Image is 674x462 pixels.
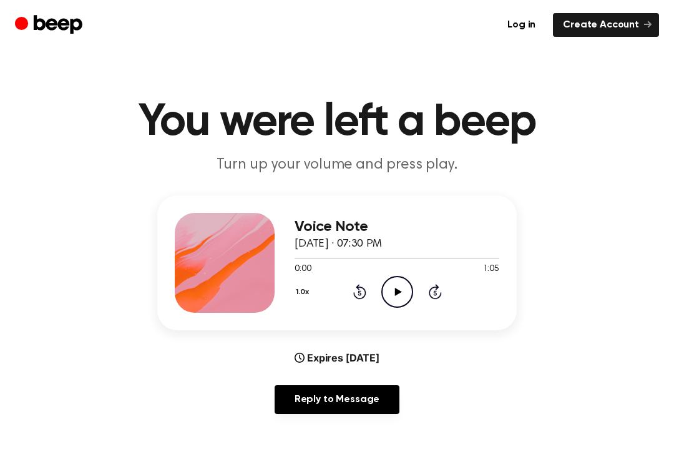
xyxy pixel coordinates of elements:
[497,13,545,37] a: Log in
[295,350,379,365] div: Expires [DATE]
[295,263,311,276] span: 0:00
[275,385,399,414] a: Reply to Message
[17,100,657,145] h1: You were left a beep
[295,219,499,235] h3: Voice Note
[295,282,314,303] button: 1.0x
[553,13,659,37] a: Create Account
[295,238,382,250] span: [DATE] · 07:30 PM
[483,263,499,276] span: 1:05
[15,13,85,37] a: Beep
[97,155,577,175] p: Turn up your volume and press play.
